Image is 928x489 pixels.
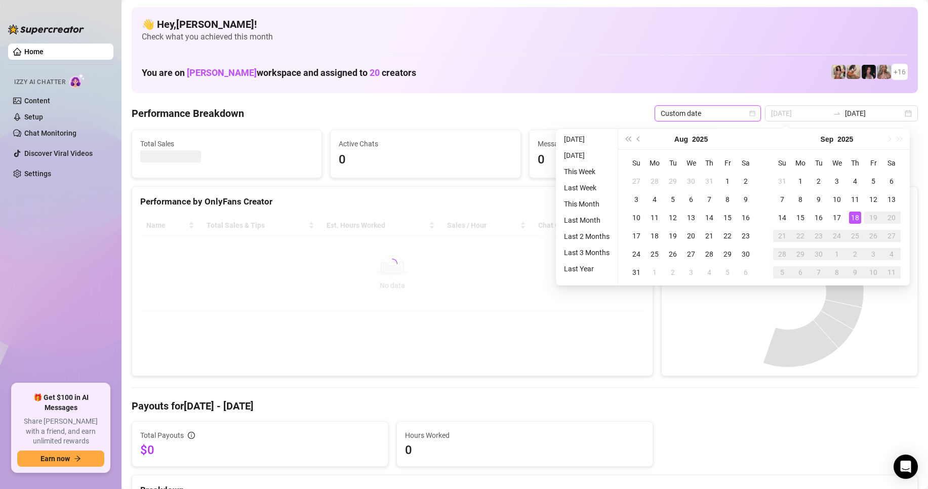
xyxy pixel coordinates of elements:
a: Content [24,97,50,105]
td: 2025-08-10 [627,209,645,227]
button: Choose a year [692,129,708,149]
td: 2025-09-02 [810,172,828,190]
div: 7 [703,193,715,206]
td: 2025-08-13 [682,209,700,227]
div: 8 [831,266,843,278]
td: 2025-08-08 [718,190,737,209]
td: 2025-09-01 [791,172,810,190]
td: 2025-10-01 [828,245,846,263]
th: Mo [645,154,664,172]
td: 2025-09-25 [846,227,864,245]
li: Last Week [560,182,614,194]
th: We [682,154,700,172]
td: 2025-08-31 [773,172,791,190]
h4: Performance Breakdown [132,106,244,120]
div: 20 [685,230,697,242]
div: 4 [649,193,661,206]
span: calendar [749,110,755,116]
td: 2025-07-28 [645,172,664,190]
h1: You are on workspace and assigned to creators [142,67,416,78]
td: 2025-10-09 [846,263,864,281]
td: 2025-08-01 [718,172,737,190]
td: 2025-09-18 [846,209,864,227]
td: 2025-09-21 [773,227,791,245]
td: 2025-08-05 [664,190,682,209]
div: 25 [649,248,661,260]
h4: Payouts for [DATE] - [DATE] [132,399,918,413]
td: 2025-08-19 [664,227,682,245]
div: 28 [649,175,661,187]
div: 5 [721,266,734,278]
td: 2025-09-08 [791,190,810,209]
div: 25 [849,230,861,242]
td: 2025-09-26 [864,227,882,245]
td: 2025-09-16 [810,209,828,227]
button: Last year (Control + left) [622,129,633,149]
td: 2025-09-29 [791,245,810,263]
div: 17 [831,212,843,224]
div: 13 [685,212,697,224]
div: Performance by OnlyFans Creator [140,195,644,209]
div: 22 [721,230,734,242]
td: 2025-09-14 [773,209,791,227]
span: loading [386,257,399,270]
div: 28 [703,248,715,260]
img: Kayla (@kaylathaylababy) [846,65,861,79]
div: 16 [740,212,752,224]
div: 21 [703,230,715,242]
th: Th [700,154,718,172]
td: 2025-08-07 [700,190,718,209]
div: 27 [685,248,697,260]
td: 2025-09-02 [664,263,682,281]
div: 1 [794,175,806,187]
td: 2025-10-03 [864,245,882,263]
div: 2 [667,266,679,278]
div: 3 [685,266,697,278]
th: Tu [810,154,828,172]
td: 2025-08-15 [718,209,737,227]
div: 11 [885,266,898,278]
td: 2025-08-26 [664,245,682,263]
div: 27 [885,230,898,242]
td: 2025-07-29 [664,172,682,190]
span: 0 [339,150,512,170]
td: 2025-08-18 [645,227,664,245]
div: 30 [740,248,752,260]
th: Tu [664,154,682,172]
td: 2025-08-27 [682,245,700,263]
div: 14 [703,212,715,224]
span: Share [PERSON_NAME] with a friend, and earn unlimited rewards [17,417,104,446]
div: 23 [740,230,752,242]
li: Last 3 Months [560,247,614,259]
td: 2025-09-03 [828,172,846,190]
div: 18 [649,230,661,242]
td: 2025-09-23 [810,227,828,245]
div: 12 [667,212,679,224]
div: 3 [630,193,642,206]
td: 2025-08-11 [645,209,664,227]
td: 2025-07-31 [700,172,718,190]
td: 2025-10-08 [828,263,846,281]
div: 4 [849,175,861,187]
td: 2025-09-19 [864,209,882,227]
div: 30 [685,175,697,187]
div: 3 [831,175,843,187]
td: 2025-08-25 [645,245,664,263]
div: 16 [813,212,825,224]
span: Total Payouts [140,430,184,441]
span: $0 [140,442,380,458]
th: Sa [882,154,901,172]
div: 5 [776,266,788,278]
div: 29 [794,248,806,260]
td: 2025-09-07 [773,190,791,209]
div: 2 [813,175,825,187]
div: 26 [867,230,879,242]
div: 24 [630,248,642,260]
span: Hours Worked [405,430,644,441]
li: Last Month [560,214,614,226]
div: 29 [667,175,679,187]
div: Open Intercom Messenger [894,455,918,479]
li: This Month [560,198,614,210]
span: to [833,109,841,117]
div: 4 [885,248,898,260]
